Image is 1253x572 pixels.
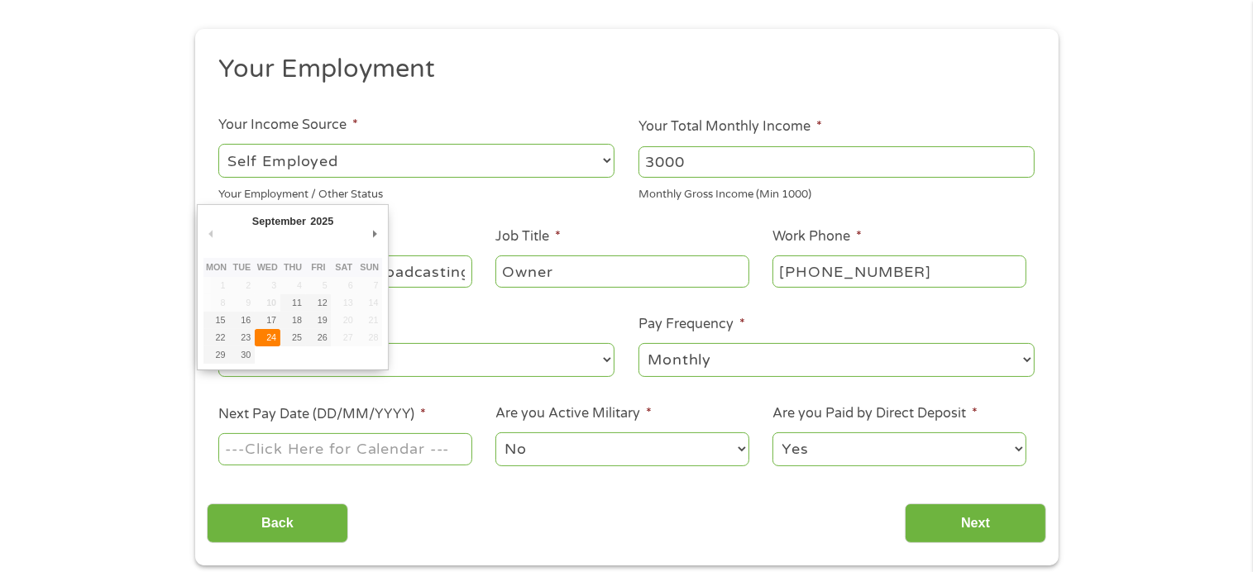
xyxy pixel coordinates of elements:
div: Monthly Gross Income (Min 1000) [638,181,1035,203]
div: Your Employment / Other Status [218,181,615,203]
button: 29 [203,346,229,364]
div: September [250,211,308,233]
button: 24 [255,329,280,346]
button: 18 [280,312,306,329]
input: (231) 754-4010 [772,255,1026,287]
input: 1800 [638,146,1035,178]
label: Are you Active Military [495,405,652,422]
button: 16 [229,312,255,329]
button: Next Month [367,223,382,245]
button: 22 [203,329,229,346]
button: 12 [306,294,332,312]
abbr: Tuesday [233,262,251,272]
div: 2025 [308,211,336,233]
abbr: Friday [311,262,325,272]
button: 25 [280,329,306,346]
abbr: Thursday [284,262,302,272]
button: 19 [306,312,332,329]
button: 15 [203,312,229,329]
abbr: Wednesday [257,262,278,272]
label: Job Title [495,228,561,245]
label: Your Income Source [218,117,358,134]
abbr: Monday [206,262,227,272]
abbr: Saturday [335,262,352,272]
input: Next [905,503,1046,544]
label: Your Total Monthly Income [638,118,822,136]
button: 23 [229,329,255,346]
abbr: Sunday [360,262,379,272]
button: 26 [306,329,332,346]
h2: Your Employment [218,53,1022,86]
input: Cashier [495,255,748,287]
button: 17 [255,312,280,329]
input: Use the arrow keys to pick a date [218,433,471,465]
input: Back [207,503,348,544]
label: Are you Paid by Direct Deposit [772,405,978,422]
label: Next Pay Date (DD/MM/YYYY) [218,406,426,423]
label: Pay Frequency [638,316,745,333]
label: Work Phone [772,228,862,245]
button: 11 [280,294,306,312]
button: 30 [229,346,255,364]
button: Previous Month [203,223,218,245]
